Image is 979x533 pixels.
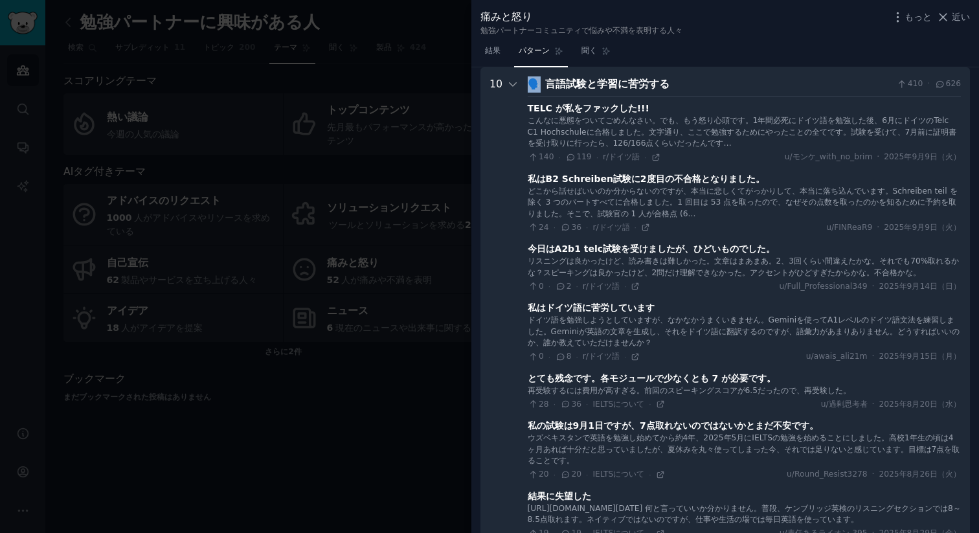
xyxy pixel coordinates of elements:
font: 痛みと怒り [480,10,532,23]
font: · [576,353,578,361]
font: 140 [539,152,554,161]
font: IELTSについて [592,470,644,479]
font: 20 [539,470,549,479]
font: · [586,471,588,479]
font: · [649,400,651,408]
font: 言語試験と学習に苦労する [545,78,670,90]
font: 36 [571,400,581,409]
font: r/ドイツ語 [583,282,620,291]
font: パターン [519,46,550,55]
font: · [548,353,550,361]
font: 2025年8月26日（火） [879,470,961,479]
font: r/ドイツ語 [592,223,629,232]
font: u/過剰思考者 [821,400,868,409]
font: 24 [539,223,549,232]
a: 聞く [577,41,615,67]
font: 2025年9月15日（月） [879,352,961,361]
font: [URL][DOMAIN_NAME][DATE] 何と言っていいか分かりません。普段、ケンブリッジ英検のリスニングセクションでは8～8.5点取れます。ネイティブではないのですが、仕事や生活の場で... [528,504,961,525]
font: 今日はA2b1 telc試験を受けましたが、ひどいものでした。 [528,244,776,254]
button: もっと [891,10,932,24]
font: · [635,223,636,231]
font: · [554,471,556,479]
font: 626 [946,79,961,88]
font: 0 [539,282,544,291]
font: TELC が私をファックした!!! [528,103,649,113]
font: 36 [571,223,581,232]
font: u/awais_ali21m [806,352,868,361]
font: 私の試験は9月1日ですが、7点取れないのではないかとまだ不安です。 [528,420,818,431]
font: · [872,470,875,479]
font: リスニングは良かったけど、読み書きは難しかった。文章はまあまあ。2、3回くらい間違えたかな。それでも70%取れるかな？スピーキングは良かったけど、2問だけ理解できなかった。アクセントがひどすぎた... [528,256,960,277]
font: · [649,471,651,479]
font: 私はドイツ語に苦労しています [528,302,655,313]
font: 結果 [485,46,501,55]
font: 私はB2 Schreiben試験に2度目の不合格となりました。 [528,174,765,184]
font: 結果に失望した [528,491,591,501]
font: · [872,400,875,409]
font: 119 [576,152,591,161]
font: · [877,152,879,161]
font: IELTSについて [592,400,644,409]
button: 近い [936,10,971,24]
font: r/ドイツ語 [603,152,640,161]
font: u/Full_Professional349 [780,282,868,291]
font: u/モンケ_with_no_brim [785,152,873,161]
font: · [872,282,875,291]
font: 2 [567,282,572,291]
font: ドイツ語を勉強しようとしていますが、なかなかうまくいきません。Geminiを使ってA1レベルのドイツ語文法を練習しました。Geminiが英語の文章を生成し、それをドイツ語に翻訳するのですが、語彙... [528,315,960,347]
a: パターン [514,41,568,67]
font: r/ドイツ語 [583,352,620,361]
font: · [872,352,875,361]
font: · [576,282,578,290]
font: 10 [489,78,502,90]
font: · [644,153,646,161]
font: 再受験するには費用が高すぎる。前回のスピーキングスコアが6.5だったので、再受験した。 [528,386,851,395]
font: · [586,400,588,408]
font: 2025年9月14日（日） [879,282,961,291]
font: · [554,223,556,231]
font: u/Round_Resist3278 [787,470,867,479]
font: 8 [567,352,572,361]
font: · [624,282,626,290]
font: · [548,282,550,290]
font: 2025年9月9日（火） [884,223,961,232]
font: 20 [571,470,581,479]
font: · [554,400,556,408]
font: · [927,79,930,88]
font: 28 [539,400,549,409]
font: とても残念です。各モジュールで少なくとも 7 が必要です。 [528,373,776,383]
font: 勉強パートナーコミュニティで悩みや不満を表明する人々 [480,26,682,35]
font: 🗣️ [528,78,541,90]
a: 結果 [480,41,505,67]
font: · [877,223,879,232]
font: もっと [905,12,932,22]
font: 0 [539,352,544,361]
font: · [624,353,626,361]
font: · [586,223,588,231]
font: 2025年9月9日（火） [884,152,961,161]
font: こんなに悪態をついてごめんなさい。でも、もう怒り心頭です。1年間必死にドイツ語を勉強した後、6月にドイツのTelc C1 Hochschuleに合格しました。文字通り、ここで勉強するためにやった... [528,116,957,148]
font: · [558,153,560,161]
font: 410 [908,79,923,88]
font: · [596,153,598,161]
font: 2025年8月20日（水） [879,400,961,409]
font: 近い [952,12,970,22]
font: どこから話せばいいのか分からないのですが、本当に悲しくてがっかりして、本当に落ち込んでいます。Schreiben teil を除く 3 つのパートすべてに合格しました。1 回目は 53 点を取っ... [528,187,958,218]
font: 聞く [581,46,597,55]
font: u/FINReaR9 [826,223,872,232]
font: ウズベキスタンで英語を勉強し始めてから約4年、2025年5月にIELTSの勉強を始めることにしました。高校1年生の頃は4ヶ月あれば十分だと思っていましたが、夏休みを丸々使ってしまった今、それでは... [528,433,960,465]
